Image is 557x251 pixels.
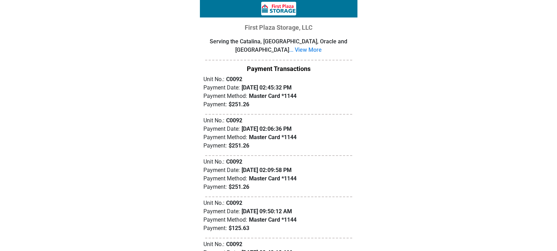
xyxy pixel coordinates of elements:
[242,166,292,174] p: [DATE] 02:09:58 PM
[203,216,247,228] p: Payment Method:
[203,183,227,195] p: Payment:
[203,64,354,73] div: Payment Transactions
[229,224,249,232] p: $125.63
[203,75,224,87] p: Unit No.:
[229,100,249,109] p: $251.26
[203,92,247,104] p: Payment Method:
[226,158,242,166] p: C0092
[261,1,296,16] img: 1728577678_BlLpZnQUgT.png
[249,133,297,142] p: Master Card *1144
[249,92,297,100] p: Master Card *1144
[203,125,240,137] p: Payment Date:
[203,84,240,95] p: Payment Date:
[203,224,227,236] p: Payment:
[242,207,292,216] p: [DATE] 09:50:12 AM
[229,183,249,191] p: $251.26
[226,75,242,84] p: C0092
[203,158,224,170] p: Unit No.:
[226,240,242,249] p: C0092
[210,38,347,53] span: Serving the Catalina, [GEOGRAPHIC_DATA], Oracle and [GEOGRAPHIC_DATA]
[226,116,242,125] p: C0092
[229,142,249,150] p: $251.26
[242,125,292,133] p: [DATE] 02:06:36 PM
[203,133,247,145] p: Payment Method:
[249,216,297,224] p: Master Card *1144
[203,116,224,128] p: Unit No.:
[203,100,227,112] p: Payment:
[226,199,242,207] p: C0092
[203,174,247,186] p: Payment Method:
[289,46,322,53] a: ... View More
[249,174,297,183] p: Master Card *1144
[203,166,240,178] p: Payment Date:
[203,142,227,153] p: Payment:
[203,207,240,219] p: Payment Date:
[203,199,224,211] p: Unit No.:
[203,23,354,32] div: First Plaza Storage, LLC
[242,84,292,92] p: [DATE] 02:45:32 PM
